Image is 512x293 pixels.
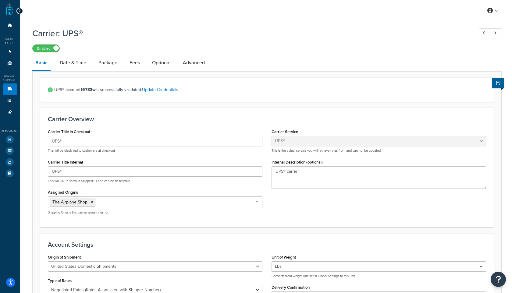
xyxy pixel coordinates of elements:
p: This is the actual service you will retrieve rates from and can not be updated [272,148,486,153]
li: Advanced Features [3,107,17,118]
span: UPS® account is successfully validated. [54,86,486,94]
textarea: UPS® carrier [272,166,486,189]
strong: 16733w [80,86,96,93]
a: Advanced [180,55,208,70]
h3: Account Settings [48,241,486,248]
p: This will be displayed to customers at checkout [48,148,262,153]
a: Date & Time [57,55,89,70]
a: Optional [149,55,174,70]
a: Update Credentials [142,86,178,93]
label: Enabled [33,45,59,52]
button: Show Help Docs [492,78,504,88]
label: Carrier Title Internal [48,160,83,164]
label: Unit of Weight [272,255,296,259]
li: Websites [3,46,17,57]
button: Open Resource Center [491,272,506,287]
h3: Carrier Overview [48,116,486,122]
li: Dashboard [3,20,17,31]
a: Package [95,55,120,70]
p: Converts from weight unit set in Global Settings to this unit [272,274,486,278]
label: Type of Rates [48,278,72,283]
li: Analytics [3,157,17,168]
p: Shipping Origins this carrier gives rates for [48,210,262,215]
li: Origins [3,58,17,69]
li: Carriers [3,83,17,95]
li: Help Docs [3,168,17,179]
label: Carrier Title in Checkout [48,129,92,134]
label: Assigned Origins [48,190,78,195]
label: Delivery Confirmation [272,285,310,290]
li: Test Your Rates [3,134,17,145]
a: Basic [32,55,51,71]
label: Carrier Service [272,129,298,134]
h1: Carrier: UPS® [32,27,468,39]
p: This will ONLY show in ShipperHQ and can be descriptive [48,179,262,183]
a: Previous Record [479,28,491,38]
li: Shipping Rules [3,95,17,106]
li: Marketplace [3,145,17,156]
label: Internal Description (optional) [272,160,323,164]
label: Origin of Shipment [48,255,81,259]
a: Fees [126,55,143,70]
a: Next Record [490,28,502,38]
span: The Airplane Shop [52,199,87,205]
